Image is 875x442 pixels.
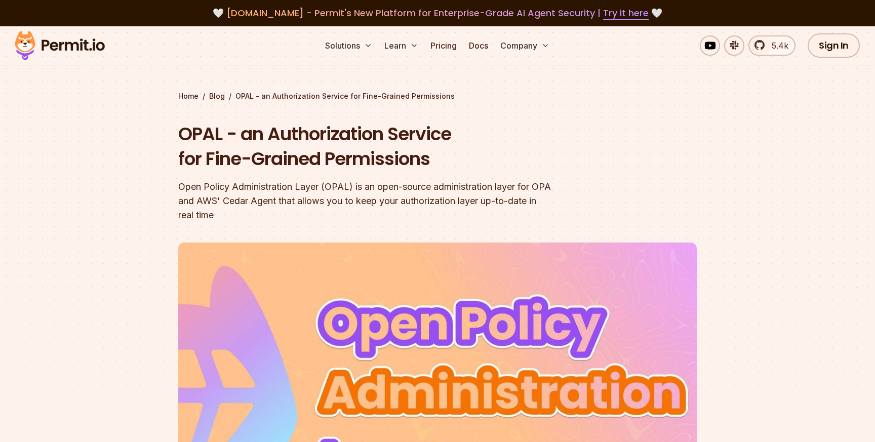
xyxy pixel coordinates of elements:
[178,122,567,172] h1: OPAL - an Authorization Service for Fine-Grained Permissions
[178,91,198,101] a: Home
[178,180,567,222] div: Open Policy Administration Layer (OPAL) is an open-source administration layer for OPA and AWS' C...
[766,39,788,52] span: 5.4k
[465,35,492,56] a: Docs
[496,35,553,56] button: Company
[748,35,796,56] a: 5.4k
[226,7,649,19] span: [DOMAIN_NAME] - Permit's New Platform for Enterprise-Grade AI Agent Security |
[380,35,422,56] button: Learn
[10,28,109,63] img: Permit logo
[209,91,225,101] a: Blog
[24,6,851,20] div: 🤍 🤍
[426,35,461,56] a: Pricing
[178,91,697,101] div: / /
[321,35,376,56] button: Solutions
[603,7,649,20] a: Try it here
[808,33,860,58] a: Sign In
